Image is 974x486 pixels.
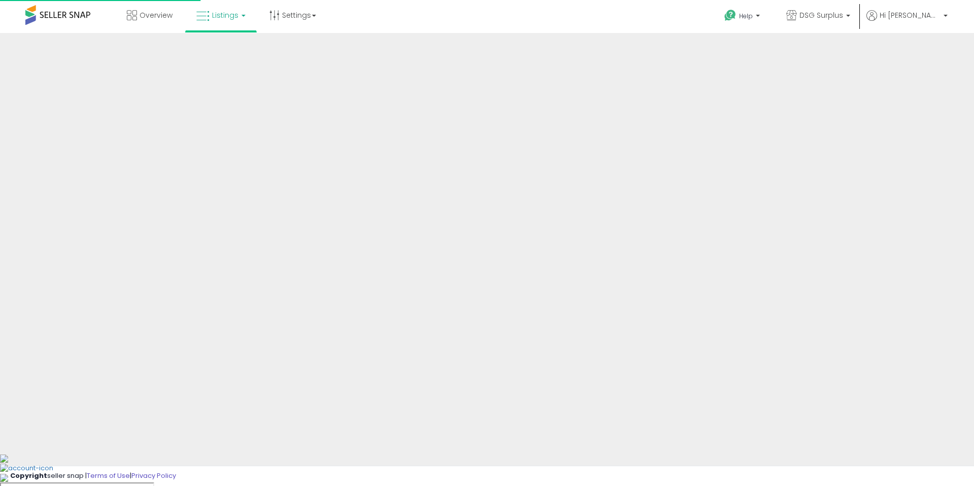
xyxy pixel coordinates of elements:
[716,2,770,33] a: Help
[880,10,941,20] span: Hi [PERSON_NAME]
[866,10,948,33] a: Hi [PERSON_NAME]
[799,10,843,20] span: DSG Surplus
[140,10,172,20] span: Overview
[739,12,753,20] span: Help
[212,10,238,20] span: Listings
[724,9,737,22] i: Get Help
